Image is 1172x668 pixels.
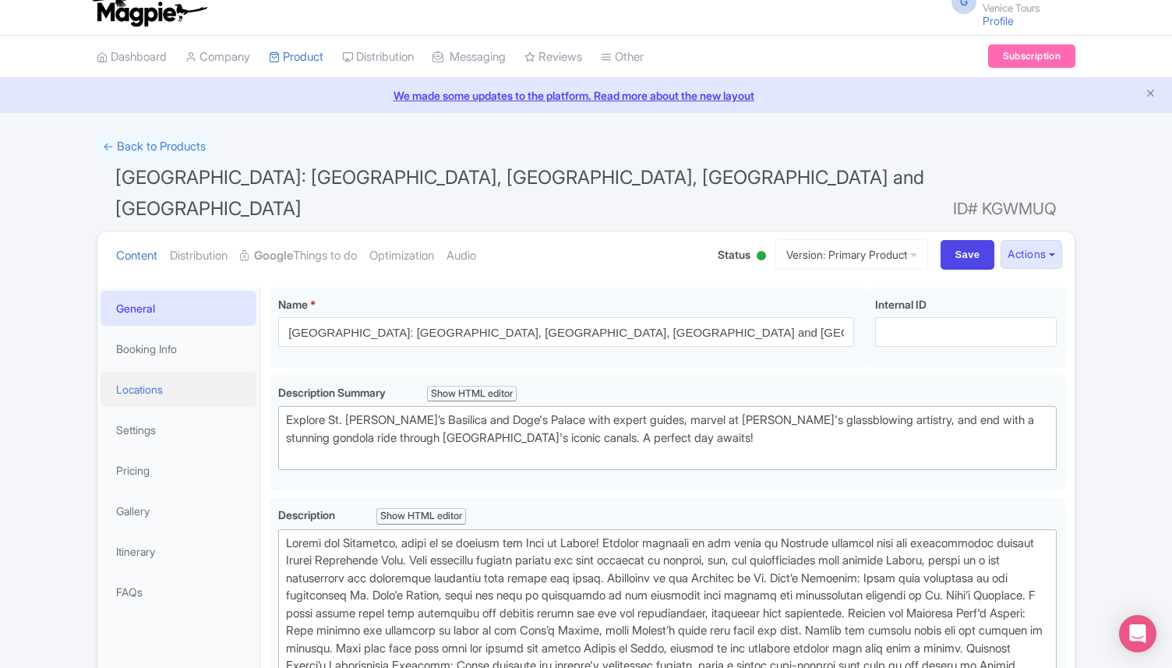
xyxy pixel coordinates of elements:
span: Internal ID [875,298,927,311]
a: Locations [101,372,256,407]
a: Reviews [524,36,582,79]
button: Actions [1001,240,1062,269]
a: Distribution [170,232,228,281]
div: Open Intercom Messenger [1119,615,1156,652]
a: FAQs [101,574,256,610]
a: Profile [983,14,1014,27]
span: Name [278,298,308,311]
a: We made some updates to the platform. Read more about the new layout [9,87,1163,104]
span: Description Summary [278,386,388,399]
div: Show HTML editor [427,386,517,402]
a: Dashboard [97,36,167,79]
a: ← Back to Products [97,132,212,162]
small: Venice Tours [983,3,1075,13]
a: Other [601,36,644,79]
a: Company [185,36,250,79]
a: Content [116,232,157,281]
a: Version: Primary Product [775,239,928,270]
a: Subscription [988,44,1075,68]
a: Audio [447,232,476,281]
button: Close announcement [1145,86,1156,104]
span: Status [718,246,750,263]
input: Save [941,240,995,270]
a: Pricing [101,453,256,488]
a: Distribution [342,36,414,79]
a: General [101,291,256,326]
a: Messaging [432,36,506,79]
a: Booking Info [101,331,256,366]
a: Product [269,36,323,79]
a: Optimization [369,232,434,281]
div: Show HTML editor [376,508,466,525]
strong: Google [254,247,293,265]
span: [GEOGRAPHIC_DATA]: [GEOGRAPHIC_DATA], [GEOGRAPHIC_DATA], [GEOGRAPHIC_DATA] and [GEOGRAPHIC_DATA] [115,166,924,220]
a: Itinerary [101,534,256,569]
a: Gallery [101,493,256,528]
a: GoogleThings to do [240,232,357,281]
a: Settings [101,412,256,447]
div: Explore St. [PERSON_NAME]’s Basilica and Doge's Palace with expert guides, marvel at [PERSON_NAME... [286,412,1049,465]
div: Active [754,245,769,269]
span: Description [278,508,337,521]
span: ID# KGWMUQ [953,193,1057,224]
